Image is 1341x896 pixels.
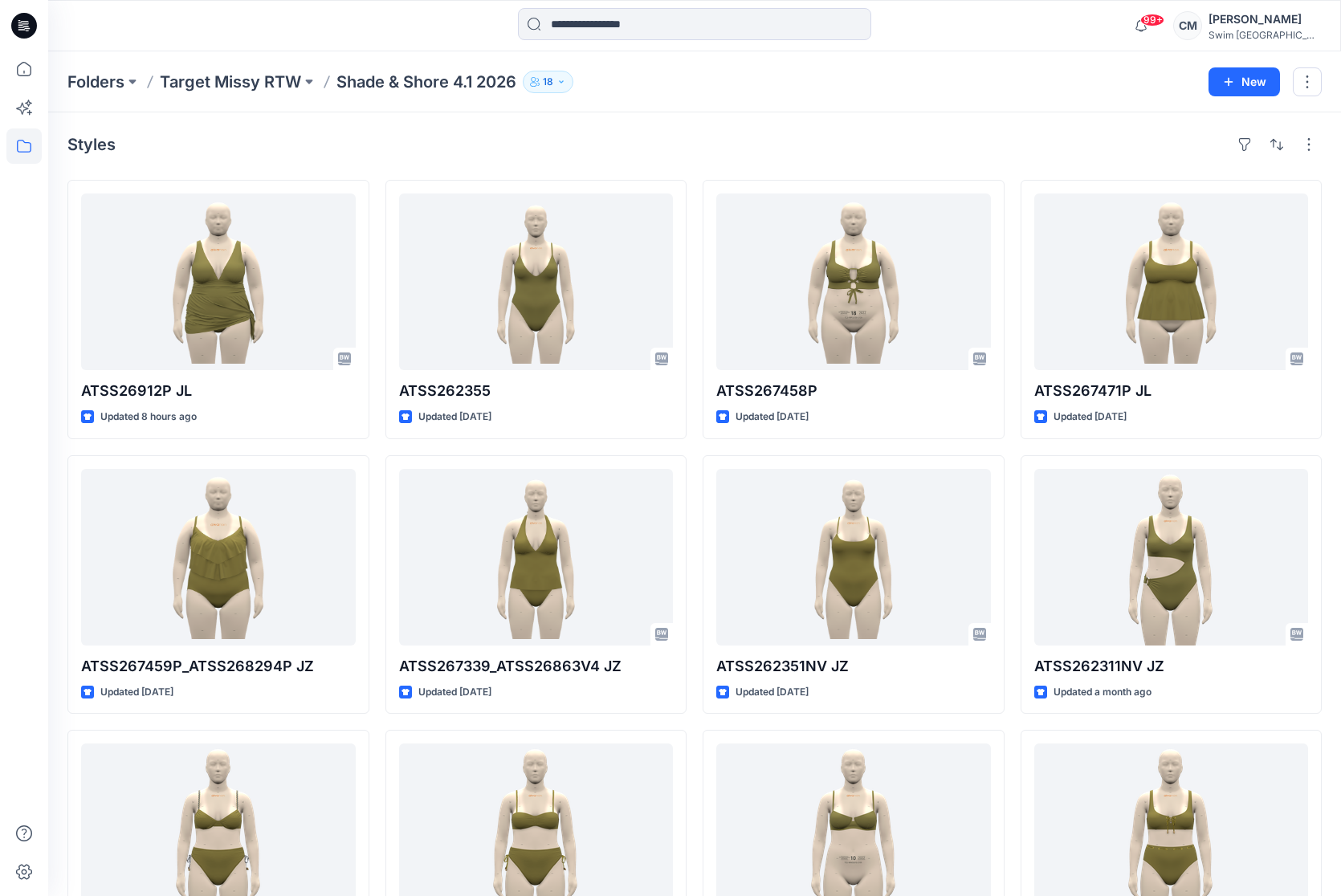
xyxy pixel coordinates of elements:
p: ATSS262311NV JZ [1034,655,1309,678]
p: ATSS262355 [399,380,674,402]
a: ATSS267471P JL [1034,193,1309,370]
p: 18 [543,73,553,91]
a: Folders [67,71,124,93]
p: ATSS267458P [716,380,991,402]
a: ATSS262355 [399,193,674,370]
a: ATSS262311NV JZ [1034,469,1309,646]
p: Updated [DATE] [736,684,809,701]
p: Updated [DATE] [418,684,491,701]
p: ATSS262351NV JZ [716,655,991,678]
a: Target Missy RTW [160,71,301,93]
a: ATSS26912P JL [81,193,356,370]
span: 99+ [1140,14,1164,26]
p: Updated a month ago [1054,684,1151,701]
a: ATSS267458P [716,193,991,370]
p: Updated [DATE] [736,409,809,426]
h4: Styles [67,135,116,154]
div: Swim [GEOGRAPHIC_DATA] [1209,29,1321,41]
button: 18 [523,71,573,93]
p: Shade & Shore 4.1 2026 [336,71,516,93]
a: ATSS262351NV JZ [716,469,991,646]
div: [PERSON_NAME] [1209,10,1321,29]
p: Updated 8 hours ago [100,409,197,426]
p: ATSS267339_ATSS26863V4 JZ [399,655,674,678]
button: New [1209,67,1280,96]
p: Updated [DATE] [100,684,173,701]
p: ATSS267471P JL [1034,380,1309,402]
a: ATSS267459P_ATSS268294P JZ [81,469,356,646]
p: Updated [DATE] [1054,409,1127,426]
p: ATSS267459P_ATSS268294P JZ [81,655,356,678]
p: Updated [DATE] [418,409,491,426]
p: ATSS26912P JL [81,380,356,402]
a: ATSS267339_ATSS26863V4 JZ [399,469,674,646]
div: CM [1173,11,1202,40]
